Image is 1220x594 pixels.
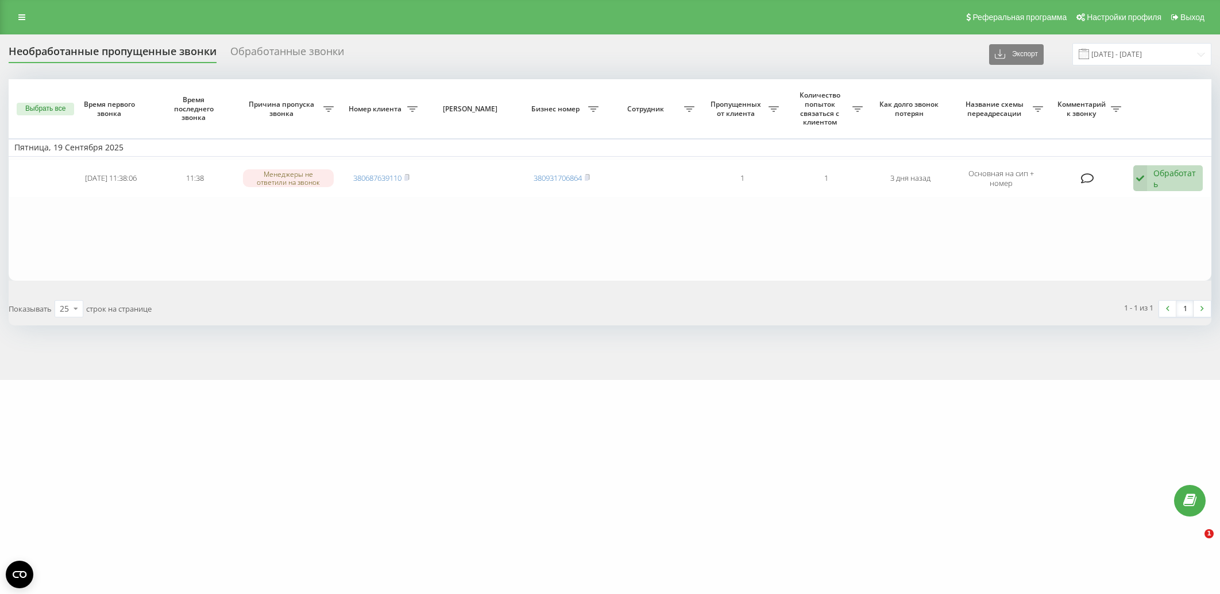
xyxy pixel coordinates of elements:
span: Комментарий к звонку [1055,100,1111,118]
span: Причина пропуска звонка [243,100,323,118]
span: Пропущенных от клиента [706,100,769,118]
a: 1 [1176,301,1194,317]
td: 11:38 [153,159,237,198]
button: Выбрать все [17,103,74,115]
span: Время последнего звонка [163,95,228,122]
button: Open CMP widget [6,561,33,588]
td: 1 [700,159,785,198]
span: строк на странице [86,304,152,314]
span: Время первого звонка [78,100,144,118]
div: 25 [60,303,69,315]
td: Пятница, 19 Сентября 2025 [9,139,1211,156]
a: 380931706864 [534,173,582,183]
span: Бизнес номер [526,104,588,114]
iframe: Intercom live chat [1181,529,1209,557]
div: Обработать [1153,168,1197,189]
span: Настройки профиля [1087,13,1161,22]
td: 3 дня назад [868,159,953,198]
span: Показывать [9,304,52,314]
span: Сотрудник [610,104,685,114]
td: 1 [785,159,869,198]
span: Выход [1180,13,1204,22]
button: Экспорт [989,44,1044,65]
span: Реферальная программа [972,13,1067,22]
div: 1 - 1 из 1 [1124,302,1153,313]
div: Необработанные пропущенные звонки [9,45,217,63]
span: 1 [1204,529,1214,538]
td: Основная на сип + номер [953,159,1049,198]
span: Количество попыток связаться с клиентом [790,91,853,126]
td: [DATE] 11:38:06 [69,159,153,198]
span: Как долго звонок потерян [878,100,944,118]
a: 380687639110 [353,173,401,183]
span: [PERSON_NAME] [434,104,510,114]
span: Название схемы переадресации [959,100,1033,118]
span: Номер клиента [345,104,408,114]
div: Обработанные звонки [230,45,344,63]
div: Менеджеры не ответили на звонок [243,169,334,187]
